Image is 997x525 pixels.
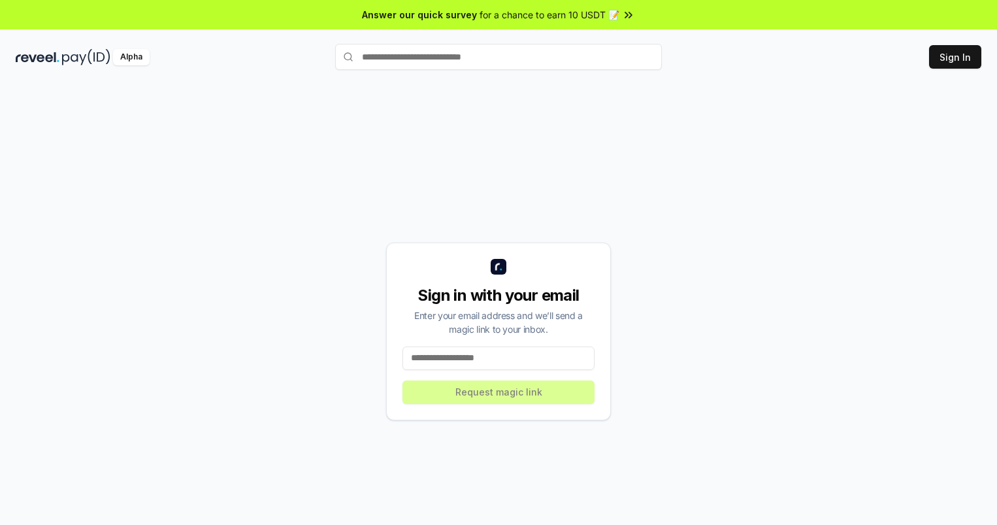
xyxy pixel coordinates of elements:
img: pay_id [62,49,110,65]
button: Sign In [929,45,981,69]
div: Sign in with your email [402,285,595,306]
span: for a chance to earn 10 USDT 📝 [480,8,619,22]
div: Alpha [113,49,150,65]
img: reveel_dark [16,49,59,65]
div: Enter your email address and we’ll send a magic link to your inbox. [402,309,595,336]
img: logo_small [491,259,506,275]
span: Answer our quick survey [362,8,477,22]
